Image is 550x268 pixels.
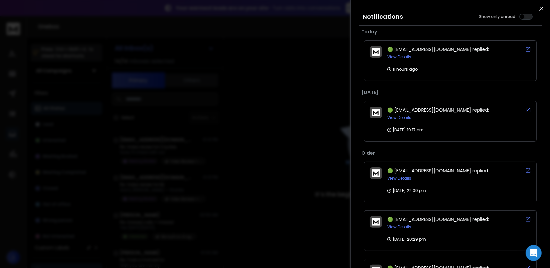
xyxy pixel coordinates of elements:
span: 🟢 [EMAIL_ADDRESS][DOMAIN_NAME] replied: [387,107,489,113]
img: logo [372,218,380,226]
span: 🟢 [EMAIL_ADDRESS][DOMAIN_NAME] replied: [387,167,489,174]
p: [DATE] 22:00 pm [387,188,426,193]
button: View Details [387,54,411,60]
button: View Details [387,176,411,181]
span: 🟢 [EMAIL_ADDRESS][DOMAIN_NAME] replied: [387,46,489,53]
img: logo [372,109,380,116]
p: [DATE] [361,89,539,96]
img: logo [372,48,380,56]
div: Open Intercom Messenger [526,245,542,261]
label: Show only unread [479,14,515,19]
p: 11 hours ago [387,67,418,72]
h3: Notifications [363,12,403,21]
p: Today [361,28,539,35]
button: View Details [387,115,411,120]
button: View Details [387,224,411,230]
img: logo [372,169,380,177]
p: [DATE] 20:29 pm [387,237,426,242]
span: 🟢 [EMAIL_ADDRESS][DOMAIN_NAME] replied: [387,216,489,223]
p: Older [361,150,539,156]
p: [DATE] 19:17 pm [387,127,424,133]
